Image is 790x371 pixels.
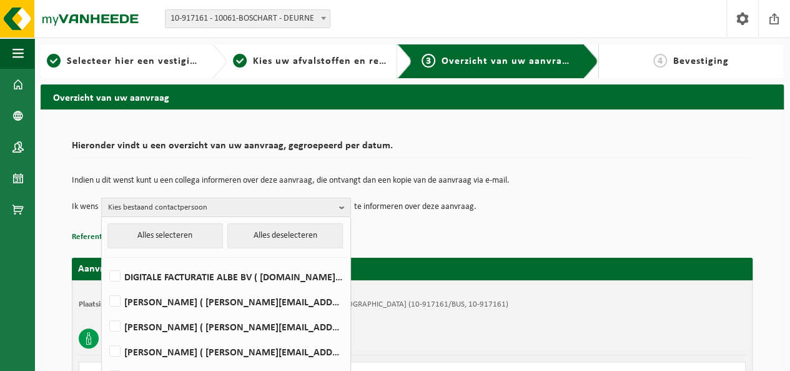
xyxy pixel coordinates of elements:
strong: Plaatsingsadres: [79,300,133,308]
span: Bevestiging [673,56,729,66]
p: te informeren over deze aanvraag. [354,198,476,216]
span: Kies uw afvalstoffen en recipiënten [253,56,425,66]
span: Selecteer hier een vestiging [67,56,202,66]
span: 4 [653,54,667,68]
a: 2Kies uw afvalstoffen en recipiënten [233,54,388,69]
span: Kies bestaand contactpersoon [108,198,334,217]
span: 2 [233,54,247,68]
span: 10-917161 - 10061-BOSCHART - DEURNE [165,10,330,28]
button: Alles deselecteren [227,223,343,248]
a: 1Selecteer hier een vestiging [47,54,202,69]
label: [PERSON_NAME] ( [PERSON_NAME][EMAIL_ADDRESS][DOMAIN_NAME] ) [107,342,344,361]
p: Ik wens [72,198,98,216]
button: Alles selecteren [107,223,223,248]
span: Overzicht van uw aanvraag [442,56,573,66]
span: 1 [47,54,61,68]
label: [PERSON_NAME] ( [PERSON_NAME][EMAIL_ADDRESS][DOMAIN_NAME] ) [107,317,344,336]
span: 10-917161 - 10061-BOSCHART - DEURNE [165,9,330,28]
span: 3 [422,54,435,68]
h2: Overzicht van uw aanvraag [41,84,784,109]
button: Kies bestaand contactpersoon [101,198,351,216]
p: Indien u dit wenst kunt u een collega informeren over deze aanvraag, die ontvangt dan een kopie v... [72,176,753,185]
button: Referentie toevoegen (opt.) [72,229,168,245]
h2: Hieronder vindt u een overzicht van uw aanvraag, gegroepeerd per datum. [72,141,753,158]
strong: Aanvraag voor [DATE] [78,264,172,274]
label: [PERSON_NAME] ( [PERSON_NAME][EMAIL_ADDRESS][DOMAIN_NAME] ) [107,292,344,311]
label: DIGITALE FACTURATIE ALBE BV ( [DOMAIN_NAME][EMAIL_ADDRESS][DOMAIN_NAME] ) [107,267,344,286]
